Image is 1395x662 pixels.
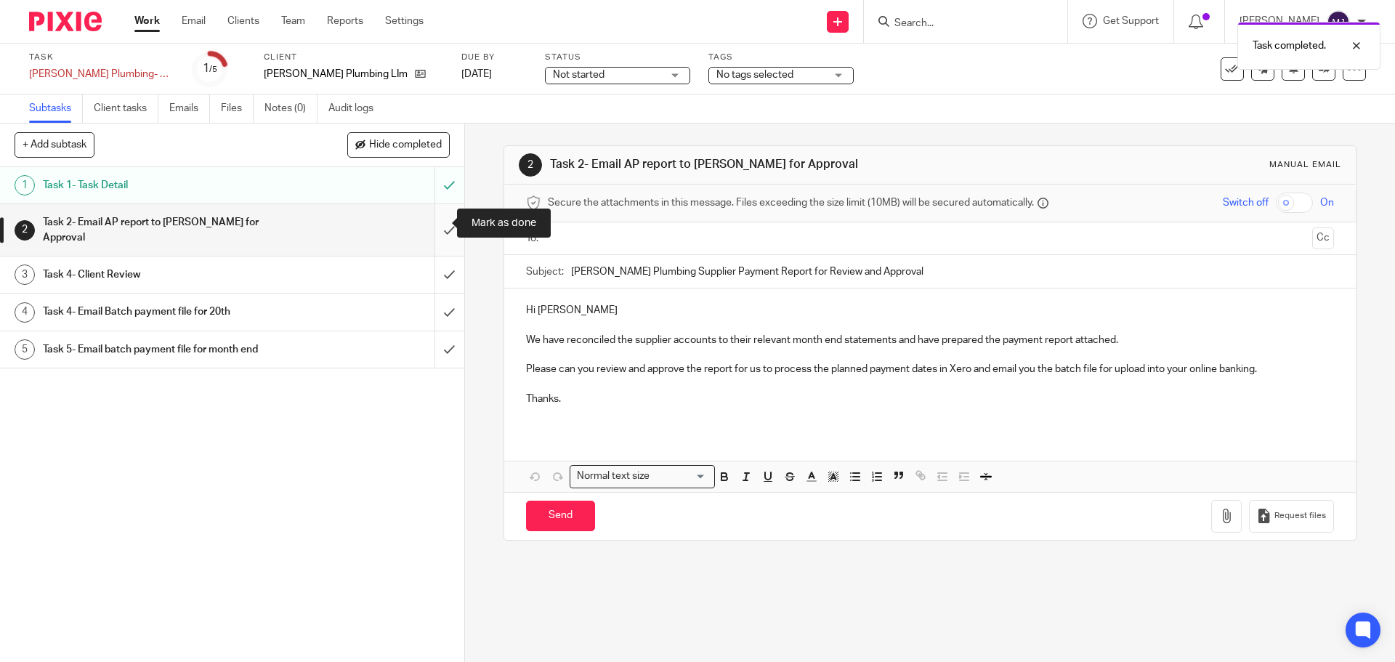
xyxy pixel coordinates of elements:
[461,52,527,63] label: Due by
[570,465,715,488] div: Search for option
[169,94,210,123] a: Emails
[43,301,294,323] h1: Task 4- Email Batch payment file for 20th
[327,14,363,28] a: Reports
[1223,195,1269,210] span: Switch off
[347,132,450,157] button: Hide completed
[545,52,690,63] label: Status
[15,265,35,285] div: 3
[15,175,35,195] div: 1
[15,132,94,157] button: + Add subtask
[1253,39,1326,53] p: Task completed.
[526,362,1333,376] p: Please can you review and approve the report for us to process the planned payment dates in Xero ...
[43,339,294,360] h1: Task 5- Email batch payment file for month end
[1320,195,1334,210] span: On
[43,211,294,249] h1: Task 2- Email AP report to [PERSON_NAME] for Approval
[1274,510,1326,522] span: Request files
[573,469,652,484] span: Normal text size
[43,174,294,196] h1: Task 1- Task Detail
[264,52,443,63] label: Client
[1249,500,1333,533] button: Request files
[15,302,35,323] div: 4
[264,94,318,123] a: Notes (0)
[1269,159,1341,171] div: Manual email
[29,52,174,63] label: Task
[43,264,294,286] h1: Task 4- Client Review
[264,67,408,81] p: [PERSON_NAME] Plumbing LImited
[385,14,424,28] a: Settings
[227,14,259,28] a: Clients
[29,94,83,123] a: Subtasks
[221,94,254,123] a: Files
[1312,227,1334,249] button: Cc
[29,67,174,81] div: Schneider Plumbing- M/E Suppliers Recon
[281,14,305,28] a: Team
[15,220,35,241] div: 2
[461,69,492,79] span: [DATE]
[209,65,217,73] small: /5
[29,67,174,81] div: [PERSON_NAME] Plumbing- M/E Suppliers Recon
[94,94,158,123] a: Client tasks
[369,140,442,151] span: Hide completed
[1327,10,1350,33] img: svg%3E
[134,14,160,28] a: Work
[526,231,542,246] label: To:
[203,60,217,77] div: 1
[182,14,206,28] a: Email
[553,70,604,80] span: Not started
[526,392,1333,406] p: Thanks.
[526,333,1333,347] p: We have reconciled the supplier accounts to their relevant month end statements and have prepared...
[29,12,102,31] img: Pixie
[526,265,564,279] label: Subject:
[550,157,961,172] h1: Task 2- Email AP report to [PERSON_NAME] for Approval
[526,303,1333,318] p: Hi [PERSON_NAME]
[328,94,384,123] a: Audit logs
[519,153,542,177] div: 2
[548,195,1034,210] span: Secure the attachments in this message. Files exceeding the size limit (10MB) will be secured aut...
[526,501,595,532] input: Send
[716,70,793,80] span: No tags selected
[15,339,35,360] div: 5
[654,469,706,484] input: Search for option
